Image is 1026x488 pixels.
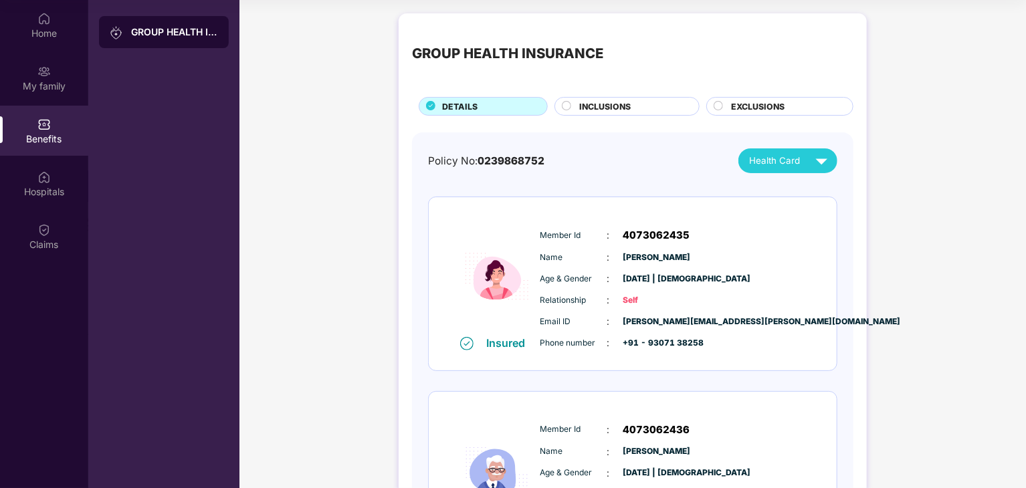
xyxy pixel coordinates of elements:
span: EXCLUSIONS [731,100,785,113]
span: Self [623,294,690,307]
span: 0239868752 [478,154,544,167]
img: svg+xml;base64,PHN2ZyB4bWxucz0iaHR0cDovL3d3dy53My5vcmcvMjAwMC9zdmciIHZpZXdCb3g9IjAgMCAyNCAyNCIgd2... [810,149,833,172]
span: : [607,293,610,308]
span: 4073062435 [623,227,690,243]
span: : [607,250,610,265]
div: GROUP HEALTH INSURANCE [412,43,603,64]
span: [PERSON_NAME] [623,445,690,458]
img: icon [457,217,537,336]
span: [PERSON_NAME][EMAIL_ADDRESS][PERSON_NAME][DOMAIN_NAME] [623,316,690,328]
span: Health Card [749,154,800,168]
span: 4073062436 [623,422,690,438]
span: [DATE] | [DEMOGRAPHIC_DATA] [623,467,690,479]
img: svg+xml;base64,PHN2ZyB4bWxucz0iaHR0cDovL3d3dy53My5vcmcvMjAwMC9zdmciIHdpZHRoPSIxNiIgaGVpZ2h0PSIxNi... [460,337,474,350]
span: : [607,271,610,286]
span: Name [540,445,607,458]
span: Email ID [540,316,607,328]
span: Age & Gender [540,467,607,479]
img: svg+xml;base64,PHN2ZyB3aWR0aD0iMjAiIGhlaWdodD0iMjAiIHZpZXdCb3g9IjAgMCAyMCAyMCIgZmlsbD0ibm9uZSIgeG... [37,65,51,78]
span: : [607,336,610,350]
span: Relationship [540,294,607,307]
div: GROUP HEALTH INSURANCE [131,25,218,39]
span: [PERSON_NAME] [623,251,690,264]
span: Member Id [540,423,607,436]
span: Age & Gender [540,273,607,285]
img: svg+xml;base64,PHN2ZyBpZD0iSG9tZSIgeG1sbnM9Imh0dHA6Ly93d3cudzMub3JnLzIwMDAvc3ZnIiB3aWR0aD0iMjAiIG... [37,12,51,25]
div: Policy No: [428,153,544,169]
span: [DATE] | [DEMOGRAPHIC_DATA] [623,273,690,285]
span: : [607,445,610,459]
span: Name [540,251,607,264]
span: : [607,466,610,481]
img: svg+xml;base64,PHN2ZyBpZD0iQ2xhaW0iIHhtbG5zPSJodHRwOi8vd3d3LnczLm9yZy8yMDAwL3N2ZyIgd2lkdGg9IjIwIi... [37,223,51,237]
span: DETAILS [442,100,478,113]
span: Phone number [540,337,607,350]
img: svg+xml;base64,PHN2ZyB3aWR0aD0iMjAiIGhlaWdodD0iMjAiIHZpZXdCb3g9IjAgMCAyMCAyMCIgZmlsbD0ibm9uZSIgeG... [110,26,123,39]
span: +91 - 93071 38258 [623,337,690,350]
span: INCLUSIONS [579,100,631,113]
span: : [607,314,610,329]
span: Member Id [540,229,607,242]
button: Health Card [738,148,837,173]
span: : [607,422,610,437]
span: : [607,228,610,243]
img: svg+xml;base64,PHN2ZyBpZD0iQmVuZWZpdHMiIHhtbG5zPSJodHRwOi8vd3d3LnczLm9yZy8yMDAwL3N2ZyIgd2lkdGg9Ij... [37,118,51,131]
img: svg+xml;base64,PHN2ZyBpZD0iSG9zcGl0YWxzIiB4bWxucz0iaHR0cDovL3d3dy53My5vcmcvMjAwMC9zdmciIHdpZHRoPS... [37,170,51,184]
div: Insured [487,336,534,350]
